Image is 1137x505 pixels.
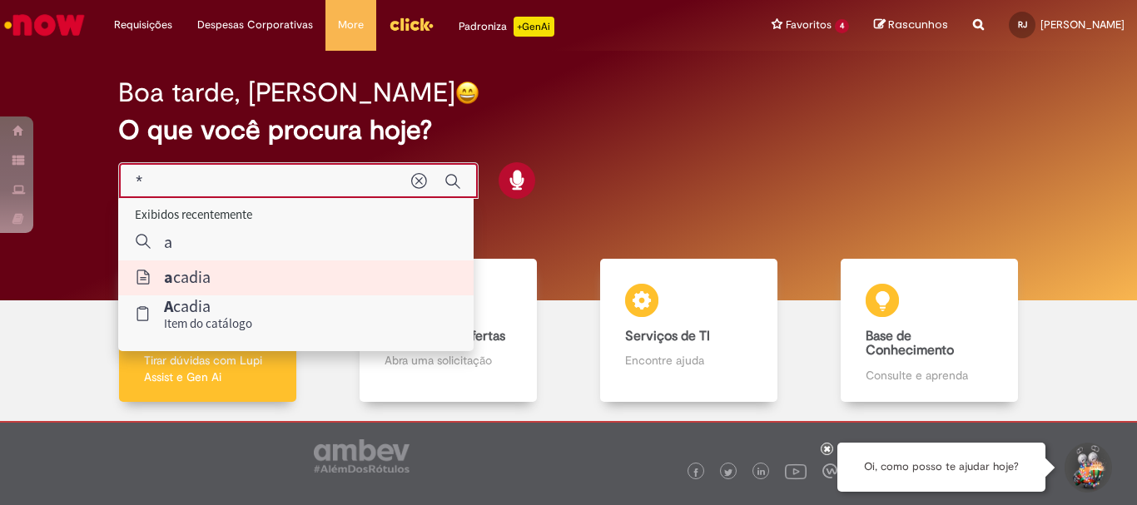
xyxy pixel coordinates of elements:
[866,367,992,384] p: Consulte e aprenda
[455,81,479,105] img: happy-face.png
[724,468,732,477] img: logo_footer_twitter.png
[625,352,752,369] p: Encontre ajuda
[835,19,849,33] span: 4
[1040,17,1125,32] span: [PERSON_NAME]
[144,352,271,385] p: Tirar dúvidas com Lupi Assist e Gen Ai
[568,259,809,403] a: Serviços de TI Encontre ajuda
[118,116,1019,145] h2: O que você procura hoje?
[837,443,1045,492] div: Oi, como posso te ajudar hoje?
[2,8,87,42] img: ServiceNow
[459,17,554,37] div: Padroniza
[822,463,837,478] img: logo_footer_workplace.png
[87,259,328,403] a: Tirar dúvidas Tirar dúvidas com Lupi Assist e Gen Ai
[888,17,948,32] span: Rascunhos
[1062,443,1112,493] button: Iniciar Conversa de Suporte
[785,460,807,482] img: logo_footer_youtube.png
[514,17,554,37] p: +GenAi
[385,352,511,369] p: Abra uma solicitação
[786,17,832,33] span: Favoritos
[809,259,1050,403] a: Base de Conhecimento Consulte e aprenda
[1018,19,1027,30] span: RJ
[338,17,364,33] span: More
[118,78,455,107] h2: Boa tarde, [PERSON_NAME]
[757,468,766,478] img: logo_footer_linkedin.png
[114,17,172,33] span: Requisições
[625,328,710,344] b: Serviços de TI
[874,17,948,33] a: Rascunhos
[866,328,954,359] b: Base de Conhecimento
[197,17,313,33] span: Despesas Corporativas
[692,468,700,477] img: logo_footer_facebook.png
[314,439,410,473] img: logo_footer_ambev_rotulo_gray.png
[389,12,434,37] img: click_logo_yellow_360x200.png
